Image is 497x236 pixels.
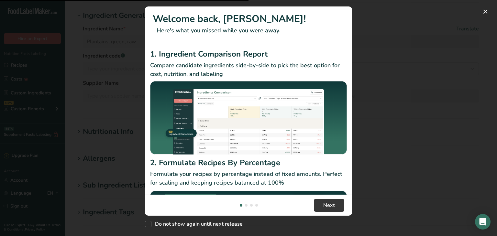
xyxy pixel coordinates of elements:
[151,221,243,227] span: Do not show again until next release
[323,201,335,209] span: Next
[150,81,347,155] img: Ingredient Comparison Report
[150,170,347,187] p: Formulate your recipes by percentage instead of fixed amounts. Perfect for scaling and keeping re...
[314,199,344,212] button: Next
[150,48,347,60] h2: 1. Ingredient Comparison Report
[150,61,347,79] p: Compare candidate ingredients side-by-side to pick the best option for cost, nutrition, and labeling
[153,12,344,26] h1: Welcome back, [PERSON_NAME]!
[150,157,347,168] h2: 2. Formulate Recipes By Percentage
[475,214,491,230] div: Open Intercom Messenger
[153,26,344,35] p: Here's what you missed while you were away.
